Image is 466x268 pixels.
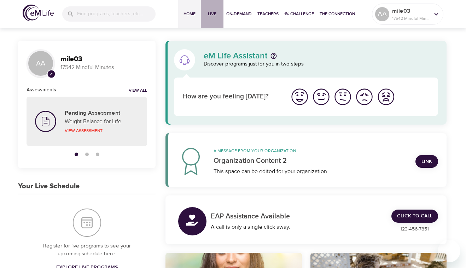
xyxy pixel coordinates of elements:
p: View Assessment [65,127,139,134]
div: This space can be edited for your organization. [214,167,407,176]
h5: Pending Assessment [65,109,139,117]
img: worst [376,87,396,107]
input: Find programs, teachers, etc... [77,6,156,22]
h3: Your Live Schedule [18,182,80,190]
p: Weight Balance for Life [65,117,139,126]
p: eM Life Assistant [204,52,268,60]
iframe: Button to launch messaging window [438,240,460,262]
span: Live [204,10,221,18]
span: Click to Call [397,212,432,221]
p: 17542 Mindful Minutes [60,63,147,72]
img: eM Life Assistant [179,54,190,65]
p: How are you feeling [DATE]? [182,92,280,102]
p: EAP Assistance Available [211,211,383,222]
span: 1% Challenge [284,10,314,18]
p: mile03 [392,7,430,15]
span: Home [181,10,198,18]
div: A call is only a single click away. [211,223,383,231]
p: Organization Content 2 [214,155,407,166]
div: AA [27,49,55,78]
p: 123-456-7851 [391,226,438,233]
img: good [311,87,331,107]
p: A message from your organization [214,148,407,154]
button: I'm feeling worst [375,86,397,108]
h6: Assessments [27,86,56,94]
a: Click to Call [391,210,438,223]
img: great [290,87,309,107]
p: 17542 Mindful Minutes [392,15,430,22]
span: On-Demand [226,10,252,18]
p: Discover programs just for you in two steps [204,60,438,68]
img: Your Live Schedule [73,209,101,237]
p: Register for live programs to see your upcoming schedule here. [32,242,141,258]
h3: mile03 [60,55,147,63]
button: I'm feeling ok [332,86,354,108]
button: I'm feeling good [310,86,332,108]
button: I'm feeling bad [354,86,375,108]
button: I'm feeling great [289,86,310,108]
img: bad [355,87,374,107]
a: View all notifications [129,88,147,94]
div: AA [375,7,389,21]
img: logo [23,5,54,21]
img: ok [333,87,353,107]
span: The Connection [320,10,355,18]
span: Teachers [257,10,279,18]
span: Link [421,157,432,166]
a: Link [415,155,438,168]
